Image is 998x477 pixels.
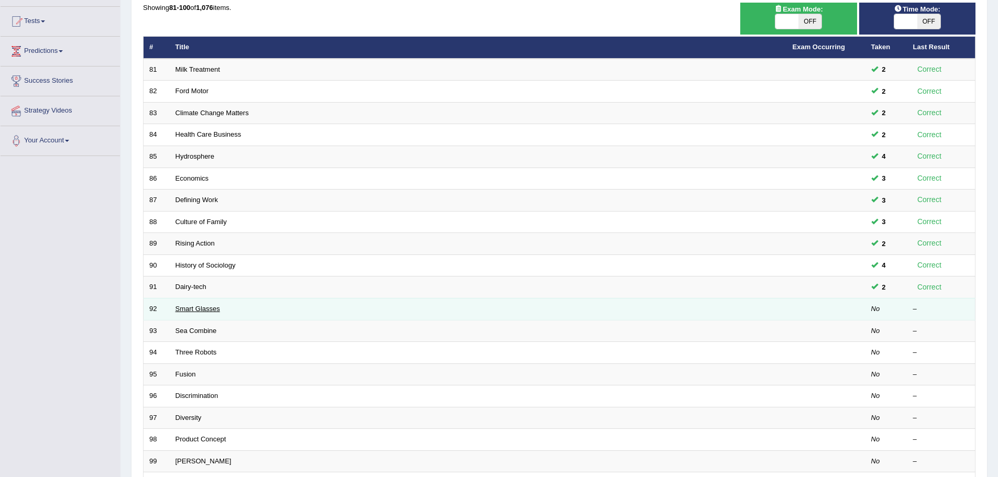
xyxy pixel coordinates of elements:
[144,450,170,472] td: 99
[878,260,890,271] span: You can still take this question
[878,282,890,293] span: You can still take this question
[144,146,170,168] td: 85
[913,194,946,206] div: Correct
[144,59,170,81] td: 81
[176,152,214,160] a: Hydrosphere
[176,196,218,204] a: Defining Work
[913,150,946,162] div: Correct
[913,348,970,358] div: –
[871,348,880,356] em: No
[913,85,946,97] div: Correct
[144,124,170,146] td: 84
[871,305,880,313] em: No
[144,254,170,276] td: 90
[878,173,890,184] span: You can still take this question
[144,102,170,124] td: 83
[176,283,206,291] a: Dairy-tech
[176,327,217,335] a: Sea Combine
[878,64,890,75] span: You can still take this question
[913,237,946,249] div: Correct
[1,7,120,33] a: Tests
[144,37,170,59] th: #
[913,391,970,401] div: –
[878,129,890,140] span: You can still take this question
[890,4,945,15] span: Time Mode:
[913,172,946,184] div: Correct
[1,66,120,93] a: Success Stories
[176,65,220,73] a: Milk Treatment
[144,342,170,364] td: 94
[770,4,827,15] span: Exam Mode:
[176,392,218,400] a: Discrimination
[793,43,845,51] a: Exam Occurring
[176,457,232,465] a: [PERSON_NAME]
[144,211,170,233] td: 88
[176,218,227,226] a: Culture of Family
[176,174,209,182] a: Economics
[878,238,890,249] span: You can still take this question
[176,109,249,117] a: Climate Change Matters
[871,414,880,421] em: No
[878,216,890,227] span: You can still take this question
[176,239,215,247] a: Rising Action
[740,3,857,35] div: Show exams occurring in exams
[144,385,170,407] td: 96
[176,414,202,421] a: Diversity
[176,261,236,269] a: History of Sociology
[871,327,880,335] em: No
[170,37,787,59] th: Title
[798,14,821,29] span: OFF
[169,4,190,12] b: 81-100
[1,126,120,152] a: Your Account
[144,233,170,255] td: 89
[913,457,970,467] div: –
[878,86,890,97] span: You can still take this question
[143,3,975,13] div: Showing of items.
[1,96,120,123] a: Strategy Videos
[913,435,970,445] div: –
[871,457,880,465] em: No
[196,4,213,12] b: 1,076
[144,320,170,342] td: 93
[144,298,170,320] td: 92
[144,407,170,429] td: 97
[865,37,907,59] th: Taken
[913,413,970,423] div: –
[907,37,975,59] th: Last Result
[176,87,209,95] a: Ford Motor
[913,370,970,380] div: –
[144,81,170,103] td: 82
[176,130,242,138] a: Health Care Business
[878,151,890,162] span: You can still take this question
[913,107,946,119] div: Correct
[871,392,880,400] em: No
[913,216,946,228] div: Correct
[913,259,946,271] div: Correct
[871,435,880,443] em: No
[144,168,170,190] td: 86
[913,129,946,141] div: Correct
[144,363,170,385] td: 95
[176,305,220,313] a: Smart Glasses
[913,281,946,293] div: Correct
[917,14,940,29] span: OFF
[176,348,217,356] a: Three Robots
[176,370,196,378] a: Fusion
[144,429,170,451] td: 98
[1,37,120,63] a: Predictions
[878,107,890,118] span: You can still take this question
[913,63,946,75] div: Correct
[871,370,880,378] em: No
[913,326,970,336] div: –
[144,276,170,298] td: 91
[878,195,890,206] span: You can still take this question
[913,304,970,314] div: –
[144,190,170,212] td: 87
[176,435,226,443] a: Product Concept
